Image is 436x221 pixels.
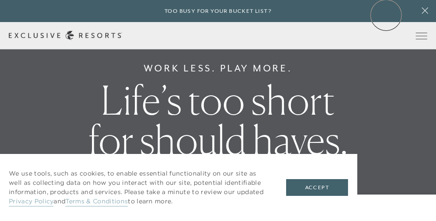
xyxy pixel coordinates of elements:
[65,197,128,206] a: Terms & Conditions
[76,80,360,160] h1: Life’s too short for should haves.
[286,179,348,196] button: Accept
[144,61,293,75] h6: Work Less. Play More.
[416,33,427,39] button: Open navigation
[9,169,268,206] p: We use tools, such as cookies, to enable essential functionality on our site as well as collectin...
[9,197,54,206] a: Privacy Policy
[164,7,272,15] h6: Too busy for your bucket list?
